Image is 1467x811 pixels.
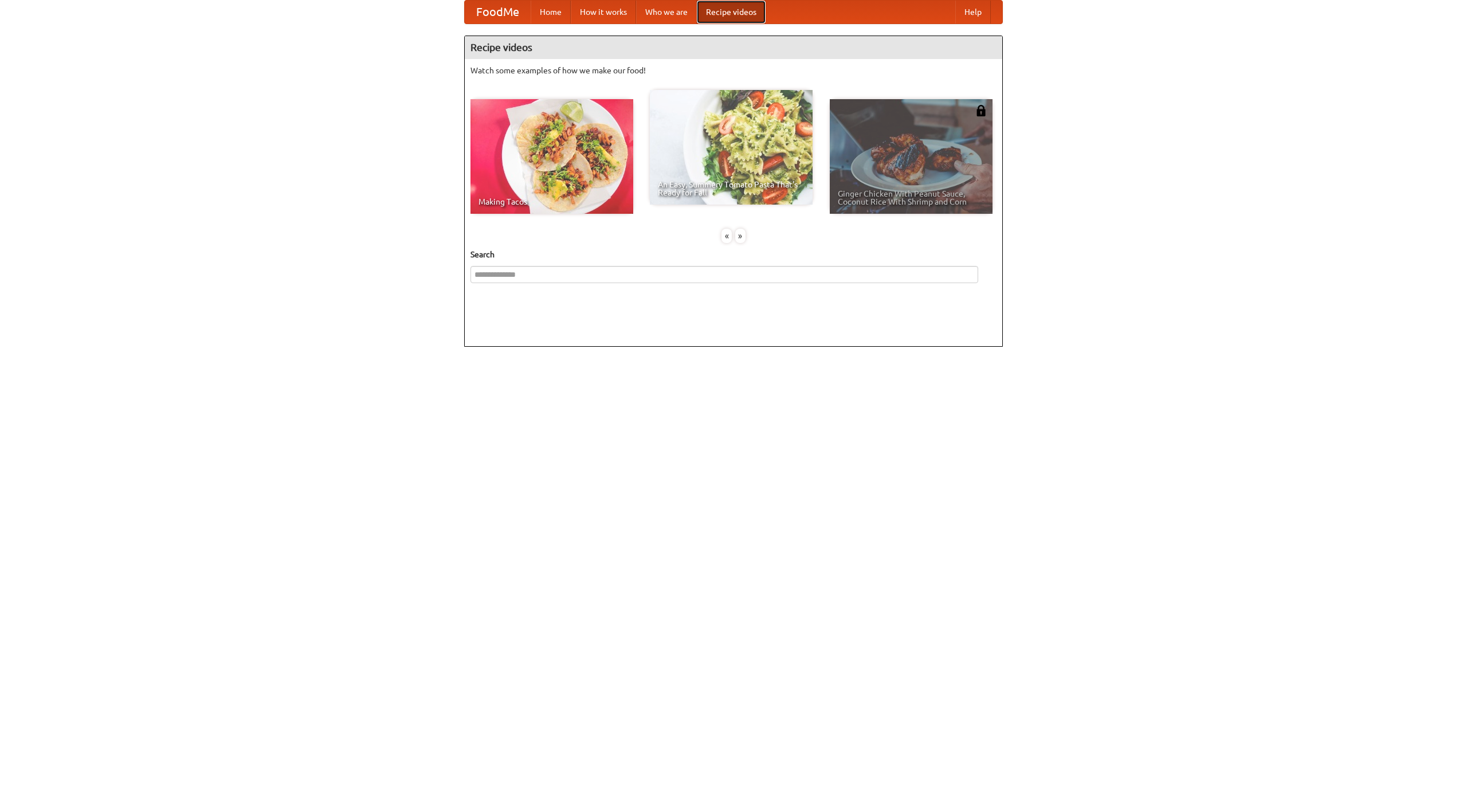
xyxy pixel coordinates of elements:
a: How it works [571,1,636,23]
p: Watch some examples of how we make our food! [470,65,997,76]
a: Recipe videos [697,1,766,23]
span: Making Tacos [478,198,625,206]
img: 483408.png [975,105,987,116]
a: Making Tacos [470,99,633,214]
a: FoodMe [465,1,531,23]
div: « [721,229,732,243]
span: An Easy, Summery Tomato Pasta That's Ready for Fall [658,181,805,197]
h4: Recipe videos [465,36,1002,59]
a: Home [531,1,571,23]
h5: Search [470,249,997,260]
div: » [735,229,746,243]
a: Help [955,1,991,23]
a: An Easy, Summery Tomato Pasta That's Ready for Fall [650,90,813,205]
a: Who we are [636,1,697,23]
